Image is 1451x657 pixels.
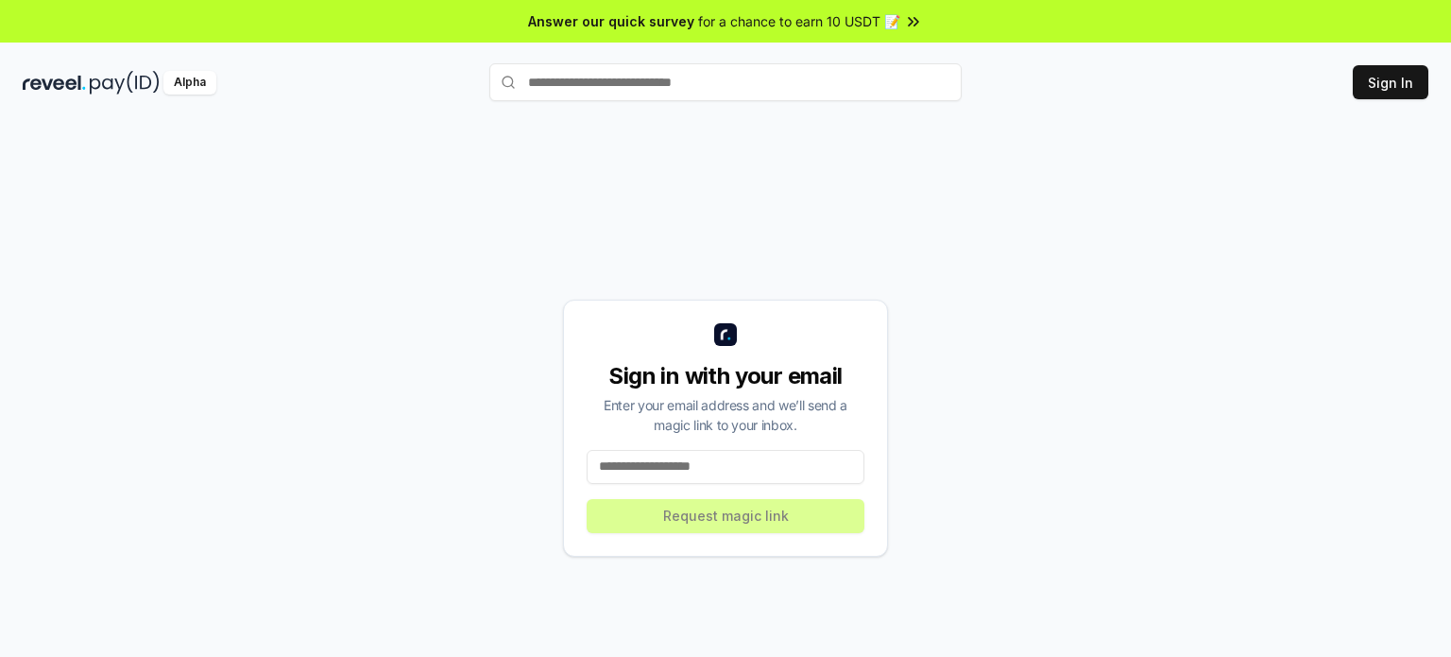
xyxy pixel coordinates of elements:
span: for a chance to earn 10 USDT 📝 [698,11,900,31]
span: Answer our quick survey [528,11,694,31]
img: pay_id [90,71,160,95]
img: reveel_dark [23,71,86,95]
button: Sign In [1353,65,1428,99]
div: Enter your email address and we’ll send a magic link to your inbox. [587,395,864,435]
div: Alpha [163,71,216,95]
div: Sign in with your email [587,361,864,391]
img: logo_small [714,323,737,346]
